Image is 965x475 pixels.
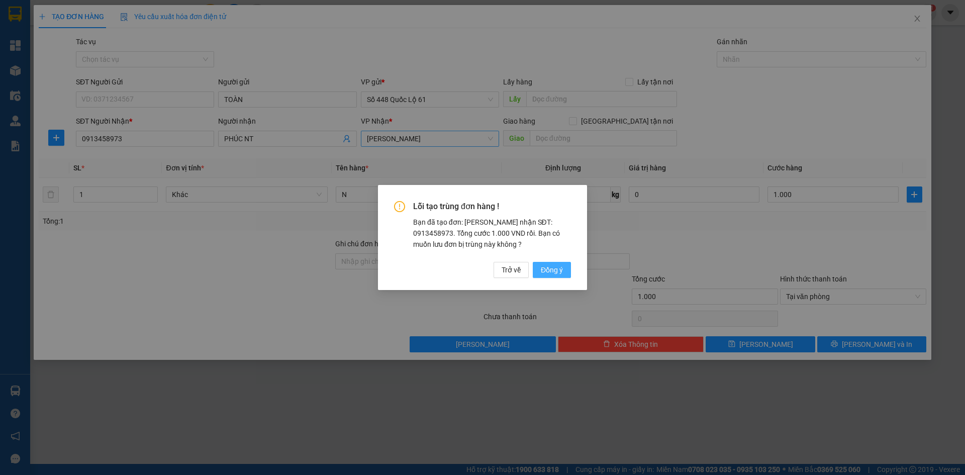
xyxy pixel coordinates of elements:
span: Đồng ý [541,264,563,275]
button: Đồng ý [533,262,571,278]
div: Bạn đã tạo đơn: [PERSON_NAME] nhận SĐT: 0913458973. Tổng cước 1.000 VND rồi. Bạn có muốn lưu đơn ... [413,217,571,250]
span: Trở về [502,264,521,275]
span: exclamation-circle [394,201,405,212]
span: Lỗi tạo trùng đơn hàng ! [413,201,571,212]
button: Trở về [494,262,529,278]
